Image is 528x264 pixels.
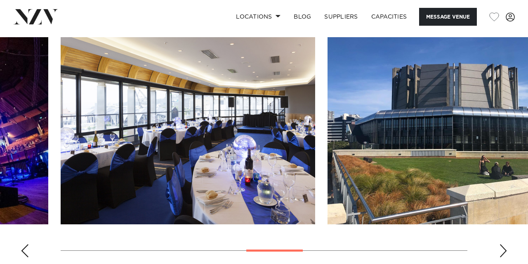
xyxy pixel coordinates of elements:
[365,8,414,26] a: Capacities
[13,9,58,24] img: nzv-logo.png
[61,37,315,224] swiper-slide: 6 / 11
[287,8,318,26] a: BLOG
[318,8,364,26] a: SUPPLIERS
[229,8,287,26] a: Locations
[419,8,477,26] button: Message Venue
